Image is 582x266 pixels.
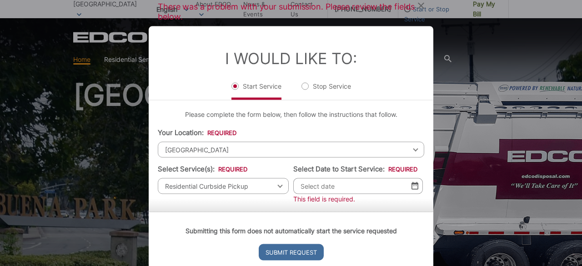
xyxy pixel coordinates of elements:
input: Submit Request [259,244,324,260]
strong: Submitting this form does not automatically start the service requested [186,226,397,234]
img: Select date [411,182,418,190]
label: Stop Service [301,81,351,100]
span: [GEOGRAPHIC_DATA] [158,141,424,157]
p: Please complete the form below, then follow the instructions that follow. [158,109,424,119]
label: Your Location: [158,128,236,136]
div: This field is required. [293,194,423,204]
label: Start Service [231,81,281,100]
label: Select Date to Start Service: [293,165,417,173]
span: Residential Curbside Pickup [158,178,289,194]
input: Select date [293,178,423,194]
label: Select Service(s): [158,165,247,173]
label: I Would Like To: [225,49,357,67]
